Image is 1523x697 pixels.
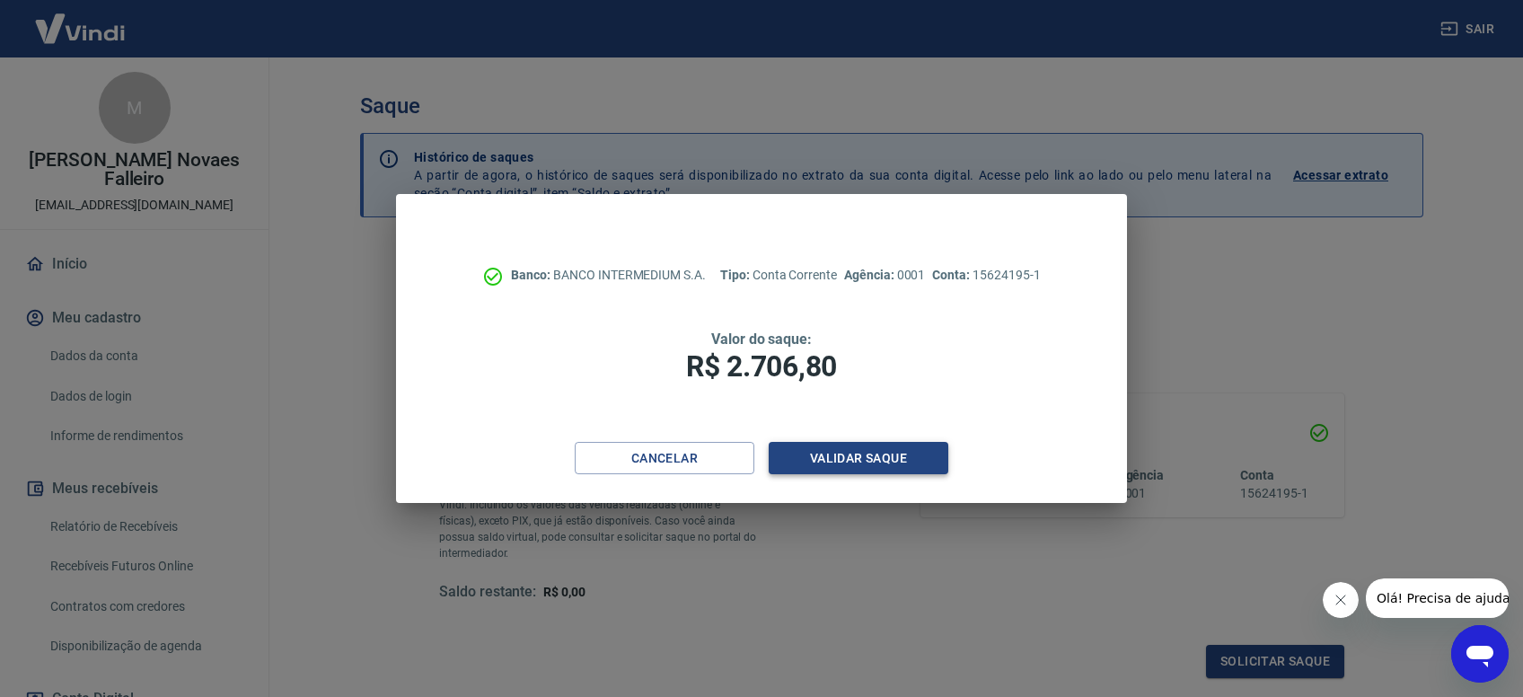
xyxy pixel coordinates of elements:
[932,266,1040,285] p: 15624195-1
[11,13,151,27] span: Olá! Precisa de ajuda?
[844,268,897,282] span: Agência:
[511,266,706,285] p: BANCO INTERMEDIUM S.A.
[769,442,948,475] button: Validar saque
[720,268,753,282] span: Tipo:
[575,442,754,475] button: Cancelar
[1366,578,1509,618] iframe: Mensagem da empresa
[1451,625,1509,683] iframe: Botão para abrir a janela de mensagens
[711,331,812,348] span: Valor do saque:
[720,266,837,285] p: Conta Corrente
[932,268,973,282] span: Conta:
[686,349,837,384] span: R$ 2.706,80
[844,266,925,285] p: 0001
[1323,582,1359,618] iframe: Fechar mensagem
[511,268,553,282] span: Banco:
